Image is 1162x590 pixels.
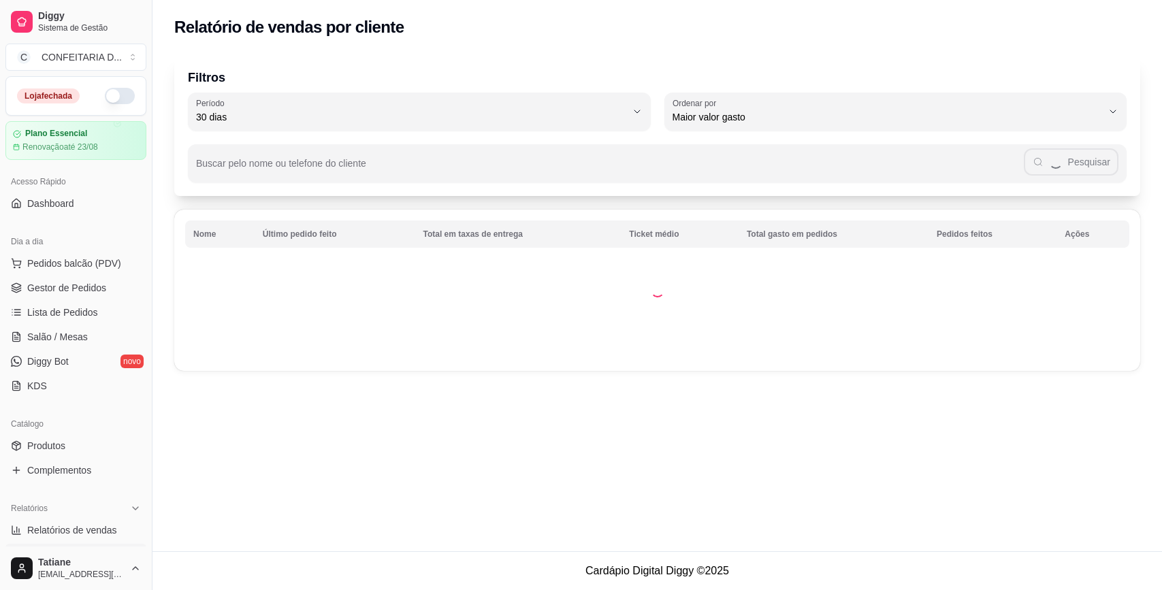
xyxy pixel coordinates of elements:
[174,16,404,38] h2: Relatório de vendas por cliente
[27,330,88,344] span: Salão / Mesas
[5,252,146,274] button: Pedidos balcão (PDV)
[188,93,651,131] button: Período30 dias
[188,68,1127,87] p: Filtros
[196,110,626,124] span: 30 dias
[5,519,146,541] a: Relatórios de vendas
[27,306,98,319] span: Lista de Pedidos
[38,10,141,22] span: Diggy
[25,129,87,139] article: Plano Essencial
[5,459,146,481] a: Complementos
[196,162,1024,176] input: Buscar pelo nome ou telefone do cliente
[5,301,146,323] a: Lista de Pedidos
[5,231,146,252] div: Dia a dia
[5,413,146,435] div: Catálogo
[38,569,125,580] span: [EMAIL_ADDRESS][DOMAIN_NAME]
[5,375,146,397] a: KDS
[27,355,69,368] span: Diggy Bot
[5,552,146,585] button: Tatiane[EMAIL_ADDRESS][DOMAIN_NAME]
[5,5,146,38] a: DiggySistema de Gestão
[105,88,135,104] button: Alterar Status
[5,350,146,372] a: Diggy Botnovo
[27,463,91,477] span: Complementos
[22,142,98,152] article: Renovação até 23/08
[27,197,74,210] span: Dashboard
[42,50,122,64] div: CONFEITARIA D ...
[27,379,47,393] span: KDS
[152,551,1162,590] footer: Cardápio Digital Diggy © 2025
[5,171,146,193] div: Acesso Rápido
[5,121,146,160] a: Plano EssencialRenovaçãoaté 23/08
[664,93,1127,131] button: Ordenar porMaior valor gasto
[673,110,1103,124] span: Maior valor gasto
[5,544,146,566] a: Relatório de clientes
[5,277,146,299] a: Gestor de Pedidos
[38,22,141,33] span: Sistema de Gestão
[673,97,721,109] label: Ordenar por
[27,523,117,537] span: Relatórios de vendas
[11,503,48,514] span: Relatórios
[17,50,31,64] span: C
[5,193,146,214] a: Dashboard
[196,97,229,109] label: Período
[27,257,121,270] span: Pedidos balcão (PDV)
[38,557,125,569] span: Tatiane
[5,435,146,457] a: Produtos
[27,439,65,453] span: Produtos
[5,326,146,348] a: Salão / Mesas
[5,44,146,71] button: Select a team
[17,88,80,103] div: Loja fechada
[27,281,106,295] span: Gestor de Pedidos
[651,284,664,297] div: Loading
